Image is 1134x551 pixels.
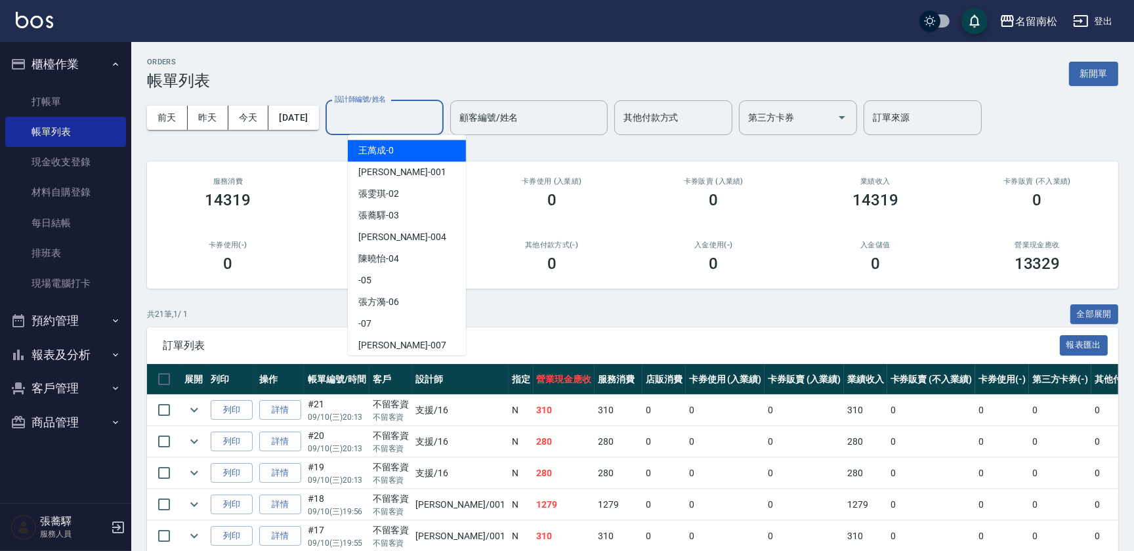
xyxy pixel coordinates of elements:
[534,395,595,426] td: 310
[975,364,1029,395] th: 卡券使用(-)
[184,400,204,420] button: expand row
[765,489,844,520] td: 0
[16,12,53,28] img: Logo
[259,432,301,452] a: 詳情
[412,395,508,426] td: 支援 /16
[648,177,779,186] h2: 卡券販賣 (入業績)
[844,395,887,426] td: 310
[1029,395,1092,426] td: 0
[259,400,301,420] a: 詳情
[975,489,1029,520] td: 0
[325,241,455,249] h2: 第三方卡券(-)
[147,58,210,66] h2: ORDERS
[765,426,844,457] td: 0
[961,8,988,34] button: save
[40,515,107,528] h5: 張蕎驛
[358,317,371,331] span: -07
[5,147,126,177] a: 現金收支登錄
[486,177,617,186] h2: 卡券使用 (入業績)
[595,489,642,520] td: 1279
[211,463,253,483] button: 列印
[595,458,642,489] td: 280
[686,426,765,457] td: 0
[5,268,126,298] a: 現場電腦打卡
[5,238,126,268] a: 排班表
[325,177,455,186] h2: 店販消費
[181,364,207,395] th: 展開
[369,364,413,395] th: 客戶
[358,209,399,222] span: 張蕎驛 -03
[887,395,975,426] td: 0
[373,474,409,486] p: 不留客資
[256,364,304,395] th: 操作
[975,395,1029,426] td: 0
[412,364,508,395] th: 設計師
[211,400,253,420] button: 列印
[686,395,765,426] td: 0
[844,426,887,457] td: 280
[373,537,409,549] p: 不留客資
[547,255,556,273] h3: 0
[1060,335,1108,356] button: 報表匯出
[1029,364,1092,395] th: 第三方卡券(-)
[358,338,446,352] span: [PERSON_NAME] -007
[1015,13,1057,30] div: 名留南松
[358,252,399,266] span: 陳曉怡 -04
[5,405,126,439] button: 商品管理
[188,106,228,130] button: 昨天
[304,426,369,457] td: #20
[709,255,718,273] h3: 0
[184,495,204,514] button: expand row
[1070,304,1119,325] button: 全部展開
[642,458,686,489] td: 0
[534,426,595,457] td: 280
[547,191,556,209] h3: 0
[184,432,204,451] button: expand row
[358,295,399,309] span: 張方漪 -06
[5,117,126,147] a: 帳單列表
[975,426,1029,457] td: 0
[1015,255,1060,273] h3: 13329
[223,255,232,273] h3: 0
[648,241,779,249] h2: 入金使用(-)
[1069,62,1118,86] button: 新開單
[534,489,595,520] td: 1279
[412,426,508,457] td: 支援 /16
[887,458,975,489] td: 0
[147,71,210,90] h3: 帳單列表
[887,426,975,457] td: 0
[1069,67,1118,79] a: 新開單
[163,177,293,186] h3: 服務消費
[509,364,534,395] th: 指定
[5,87,126,117] a: 打帳單
[373,443,409,455] p: 不留客資
[308,443,366,455] p: 09/10 (三) 20:13
[211,495,253,515] button: 列印
[686,458,765,489] td: 0
[5,338,126,372] button: 報表及分析
[1060,338,1108,351] a: 報表匯出
[686,364,765,395] th: 卡券使用 (入業績)
[509,458,534,489] td: N
[304,364,369,395] th: 帳單編號/時間
[10,514,37,541] img: Person
[358,165,446,179] span: [PERSON_NAME] -001
[852,191,898,209] h3: 14319
[765,364,844,395] th: 卡券販賣 (入業績)
[844,364,887,395] th: 業績收入
[211,526,253,546] button: 列印
[308,474,366,486] p: 09/10 (三) 20:13
[765,458,844,489] td: 0
[1068,9,1118,33] button: 登出
[268,106,318,130] button: [DATE]
[373,429,409,443] div: 不留客資
[642,395,686,426] td: 0
[373,460,409,474] div: 不留客資
[358,187,399,201] span: 張雯琪 -02
[207,364,256,395] th: 列印
[205,191,251,209] h3: 14319
[765,395,844,426] td: 0
[5,177,126,207] a: 材料自購登錄
[887,364,975,395] th: 卡券販賣 (不入業績)
[373,523,409,537] div: 不留客資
